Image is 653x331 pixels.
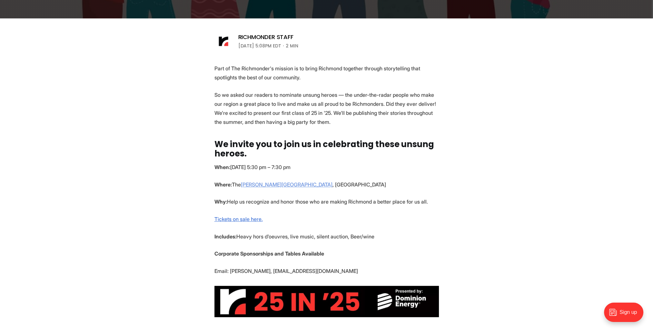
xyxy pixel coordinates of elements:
[286,42,298,50] span: 2 min
[214,250,324,257] strong: Corporate Sponsorships and Tables Available
[214,266,439,276] p: Email: [PERSON_NAME], [EMAIL_ADDRESS][DOMAIN_NAME]
[214,140,439,159] h2: We invite you to join us in celebrating these unsung heroes.
[214,216,263,222] a: Tickets on sale here.
[599,299,653,331] iframe: portal-trigger
[214,163,439,172] p: [DATE] 5:30 pm – 7:30 pm
[214,64,439,82] p: Part of The Richmonder's mission is to bring Richmond together through storytelling that spotligh...
[238,42,281,50] time: [DATE] 5:08PM EDT
[214,232,439,241] p: Heavy hors d'oeuvres, live music, silent auction, Beer/wine
[214,180,439,189] p: The , [GEOGRAPHIC_DATA]
[214,197,439,206] p: Help us recognize and honor those who are making Richmond a better place for us all.
[214,164,230,170] strong: When:
[214,233,236,240] strong: Includes:
[241,181,332,188] a: [PERSON_NAME][GEOGRAPHIC_DATA]
[214,181,232,188] strong: Where:
[214,90,439,126] p: So we asked our readers to nominate unsung heroes — the under-the-radar people who make our regio...
[214,32,233,50] img: Richmonder Staff
[214,198,227,205] strong: Why:
[238,33,293,41] a: Richmonder Staff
